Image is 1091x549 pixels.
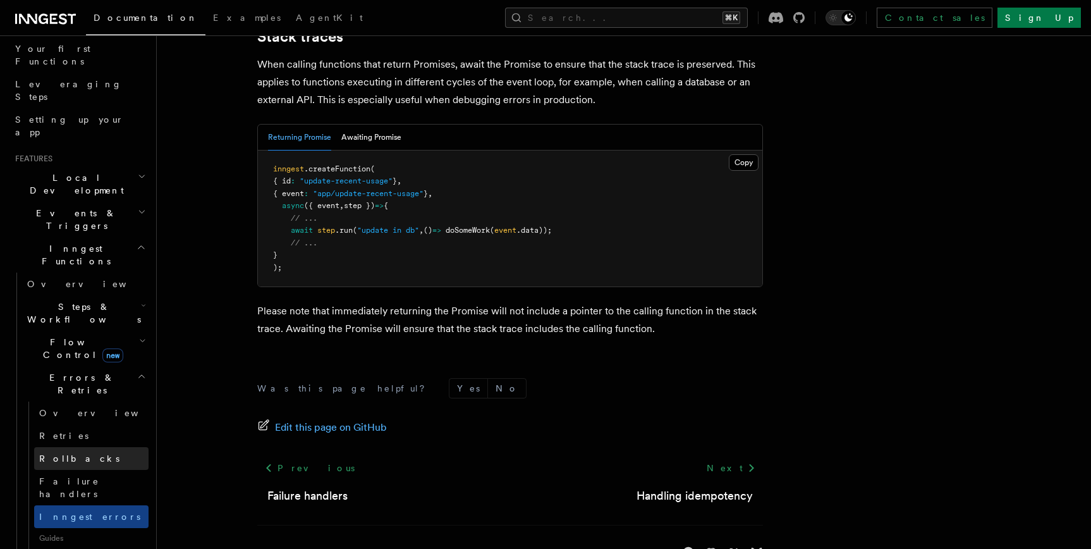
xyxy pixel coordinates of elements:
a: Retries [34,424,149,447]
p: Please note that immediately returning the Promise will not include a pointer to the calling func... [257,302,763,338]
span: Events & Triggers [10,207,138,232]
a: Previous [257,457,362,479]
span: ({ event [304,201,339,210]
span: Retries [39,431,88,441]
span: , [397,176,401,185]
a: Next [699,457,763,479]
span: : [304,189,308,198]
button: Flow Controlnew [22,331,149,366]
a: AgentKit [288,4,370,34]
span: AgentKit [296,13,363,23]
span: "app/update-recent-usage" [313,189,424,198]
span: Failure handlers [39,476,99,499]
span: , [339,201,344,210]
span: Errors & Retries [22,371,137,397]
span: ( [370,164,375,173]
span: "update in db" [357,226,419,235]
p: When calling functions that return Promises, await the Promise to ensure that the stack trace is ... [257,56,763,109]
span: => [432,226,441,235]
span: Guides [34,528,149,548]
span: } [273,250,277,259]
a: Handling idempotency [637,487,753,505]
span: .run [335,226,353,235]
a: Edit this page on GitHub [257,419,387,436]
span: Overview [27,279,157,289]
button: Search...⌘K [505,8,748,28]
kbd: ⌘K [722,11,740,24]
span: step }) [344,201,375,210]
span: { event [273,189,304,198]
span: Your first Functions [15,44,90,66]
span: inngest [273,164,304,173]
span: "update-recent-usage" [300,176,393,185]
span: // ... [291,214,317,223]
p: Was this page helpful? [257,382,434,395]
span: => [375,201,384,210]
button: Returning Promise [268,125,331,151]
a: Overview [22,273,149,295]
a: Inngest errors [34,505,149,528]
span: () [424,226,432,235]
button: Events & Triggers [10,202,149,237]
span: Steps & Workflows [22,300,141,326]
span: : [291,176,295,185]
span: Setting up your app [15,114,124,137]
span: { [384,201,388,210]
a: Failure handlers [267,487,348,505]
span: Local Development [10,171,138,197]
a: Stack traces [257,28,343,46]
button: Inngest Functions [10,237,149,273]
button: Awaiting Promise [341,125,401,151]
span: .data)); [516,226,552,235]
span: , [419,226,424,235]
a: Setting up your app [10,108,149,144]
span: , [428,189,432,198]
span: Rollbacks [39,453,119,464]
span: Inngest errors [39,512,140,522]
span: ( [353,226,357,235]
a: Your first Functions [10,37,149,73]
a: Contact sales [877,8,992,28]
span: ( [490,226,494,235]
span: .createFunction [304,164,370,173]
span: Features [10,154,52,164]
span: event [494,226,516,235]
span: Overview [39,408,169,418]
button: Copy [729,154,759,171]
span: Inngest Functions [10,242,137,268]
span: await [291,226,313,235]
button: No [488,379,526,398]
a: Examples [205,4,288,34]
a: Failure handlers [34,470,149,505]
span: new [102,349,123,362]
a: Sign Up [997,8,1081,28]
span: step [317,226,335,235]
a: Leveraging Steps [10,73,149,108]
span: Flow Control [22,336,139,361]
span: doSomeWork [446,226,490,235]
span: Examples [213,13,281,23]
span: } [393,176,397,185]
button: Errors & Retries [22,366,149,402]
button: Yes [449,379,487,398]
button: Toggle dark mode [826,10,856,25]
span: Edit this page on GitHub [275,419,387,436]
span: Documentation [94,13,198,23]
button: Steps & Workflows [22,295,149,331]
span: async [282,201,304,210]
a: Rollbacks [34,447,149,470]
span: Leveraging Steps [15,79,122,102]
span: ); [273,263,282,272]
a: Documentation [86,4,205,35]
a: Overview [34,402,149,424]
button: Local Development [10,166,149,202]
span: { id [273,176,291,185]
span: } [424,189,428,198]
span: // ... [291,238,317,247]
